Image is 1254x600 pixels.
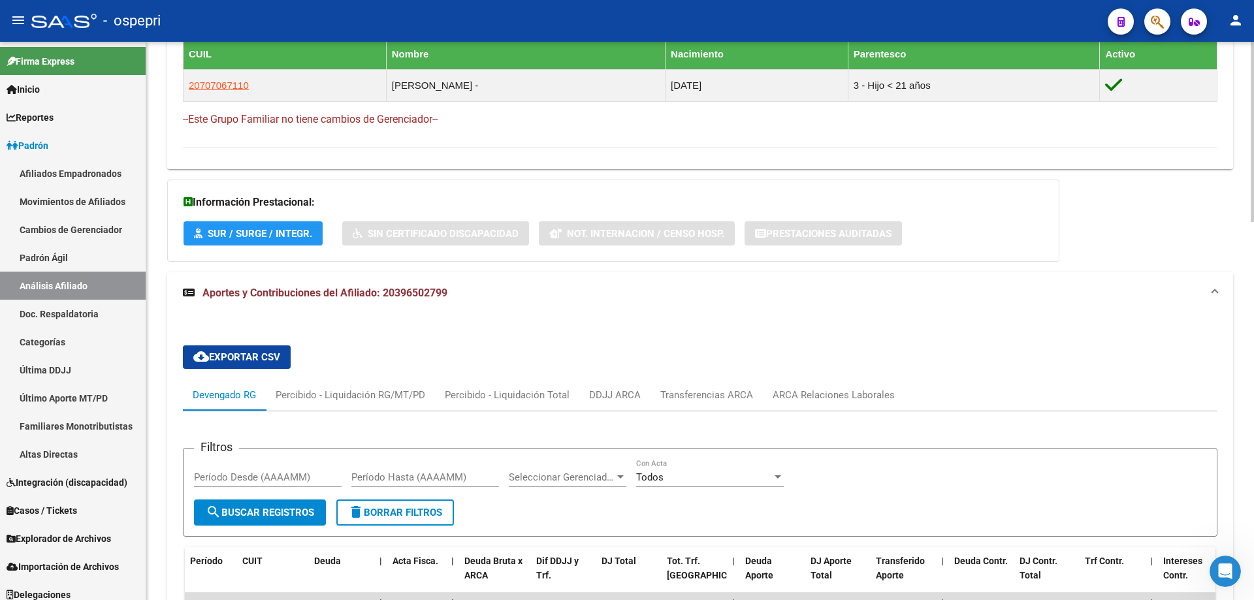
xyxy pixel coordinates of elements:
[7,503,77,518] span: Casos / Tickets
[7,560,119,574] span: Importación de Archivos
[445,388,570,402] div: Percibido - Liquidación Total
[1100,39,1217,69] th: Activo
[183,345,291,369] button: Exportar CSV
[206,504,221,520] mat-icon: search
[811,556,852,581] span: DJ Aporte Total
[194,438,239,456] h3: Filtros
[602,556,636,566] span: DJ Total
[368,228,519,240] span: Sin Certificado Discapacidad
[194,499,326,526] button: Buscar Registros
[1210,556,1241,587] iframe: Intercom live chat
[348,504,364,520] mat-icon: delete
[184,39,387,69] th: CUIL
[386,39,665,69] th: Nombre
[848,39,1100,69] th: Parentesco
[773,388,895,402] div: ARCA Relaciones Laborales
[193,388,256,402] div: Devengado RG
[167,272,1233,314] mat-expansion-panel-header: Aportes y Contribuciones del Afiliado: 20396502799
[745,221,902,245] button: Prestaciones Auditadas
[7,531,111,546] span: Explorador de Archivos
[766,228,892,240] span: Prestaciones Auditadas
[183,112,1217,127] h4: --Este Grupo Familiar no tiene cambios de Gerenciador--
[393,556,438,566] span: Acta Fisca.
[10,12,26,28] mat-icon: menu
[7,82,40,97] span: Inicio
[1150,556,1153,566] span: |
[1228,12,1244,28] mat-icon: person
[7,138,48,153] span: Padrón
[314,556,341,566] span: Deuda
[386,69,665,101] td: [PERSON_NAME] -
[379,556,382,566] span: |
[848,69,1100,101] td: 3 - Hijo < 21 años
[206,507,314,518] span: Buscar Registros
[342,221,529,245] button: Sin Certificado Discapacidad
[242,556,263,566] span: CUIT
[745,556,773,581] span: Deuda Aporte
[567,228,724,240] span: Not. Internacion / Censo Hosp.
[667,556,756,581] span: Tot. Trf. [GEOGRAPHIC_DATA]
[1163,556,1202,581] span: Intereses Contr.
[336,499,454,526] button: Borrar Filtros
[589,388,641,402] div: DDJJ ARCA
[732,556,735,566] span: |
[184,221,323,245] button: SUR / SURGE / INTEGR.
[954,556,1008,566] span: Deuda Contr.
[276,388,425,402] div: Percibido - Liquidación RG/MT/PD
[1020,556,1057,581] span: DJ Contr. Total
[464,556,522,581] span: Deuda Bruta x ARCA
[348,507,442,518] span: Borrar Filtros
[539,221,735,245] button: Not. Internacion / Censo Hosp.
[666,39,848,69] th: Nacimiento
[190,556,223,566] span: Período
[193,351,280,363] span: Exportar CSV
[536,556,579,581] span: Dif DDJJ y Trf.
[7,475,127,490] span: Integración (discapacidad)
[666,69,848,101] td: [DATE]
[509,471,615,483] span: Seleccionar Gerenciador
[7,110,54,125] span: Reportes
[208,228,312,240] span: SUR / SURGE / INTEGR.
[1085,556,1124,566] span: Trf Contr.
[660,388,753,402] div: Transferencias ARCA
[193,349,209,364] mat-icon: cloud_download
[941,556,944,566] span: |
[876,556,925,581] span: Transferido Aporte
[103,7,161,35] span: - ospepri
[7,54,74,69] span: Firma Express
[189,80,249,91] span: 20707067110
[184,193,1043,212] h3: Información Prestacional:
[202,287,447,299] span: Aportes y Contribuciones del Afiliado: 20396502799
[636,471,664,483] span: Todos
[451,556,454,566] span: |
